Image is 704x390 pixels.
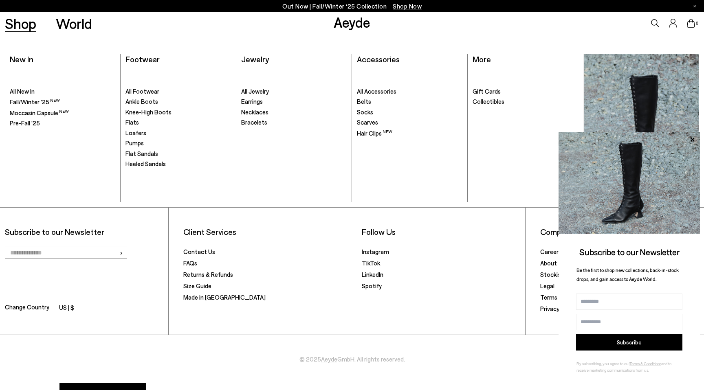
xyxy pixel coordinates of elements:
a: Knee-High Boots [125,108,231,116]
a: Fall/Winter '25 [10,98,115,106]
a: Spotify [362,282,382,289]
a: FAQs [183,259,197,267]
a: Shop [5,16,36,31]
span: All Jewelry [241,88,269,95]
a: Terms & Conditions [540,294,594,301]
span: Earrings [241,98,263,105]
a: Contact Us [183,248,215,255]
a: Earrings [241,98,347,106]
span: Socks [357,108,373,116]
a: Flat Sandals [125,150,231,158]
span: Pre-Fall '25 [10,119,40,127]
a: Made in [GEOGRAPHIC_DATA] [183,294,266,301]
span: Collectibles [473,98,504,105]
a: Socks [357,108,462,116]
button: Subscribe [576,334,682,351]
span: Bracelets [241,118,267,126]
span: Knee-High Boots [125,108,172,116]
span: 0 [695,21,699,26]
a: Necklaces [241,108,347,116]
a: New In [10,54,33,64]
a: 0 [687,19,695,28]
span: Loafers [125,129,146,136]
a: Stockists [540,271,566,278]
a: Ankle Boots [125,98,231,106]
span: Moccasin Capsule [10,109,69,116]
a: Belts [357,98,462,106]
a: TikTok [362,259,380,267]
li: US | $ [59,302,74,314]
a: Aeyde [334,13,370,31]
a: Terms & Conditions [629,361,661,366]
a: About [540,259,557,267]
a: Bracelets [241,118,347,127]
span: Belts [357,98,371,105]
img: Group_1295_900x.jpg [584,54,699,197]
a: Flats [125,118,231,127]
span: Subscribe to our Newsletter [579,247,680,257]
a: Footwear [125,54,160,64]
span: Change Country [5,302,49,314]
span: Navigate to /collections/new-in [393,2,422,10]
a: Pre-Fall '25 [10,119,115,127]
a: Jewelry [241,54,269,64]
a: Returns & Refunds [183,271,233,278]
span: All Accessories [357,88,396,95]
p: Subscribe to our Newsletter [5,227,163,237]
span: Ankle Boots [125,98,158,105]
span: Necklaces [241,108,268,116]
a: Size Guide [183,282,211,289]
span: Pumps [125,139,144,147]
a: Aeyde [321,355,337,363]
a: Instagram [362,248,389,255]
a: Fall/Winter '25 Out Now [584,54,699,197]
span: Heeled Sandals [125,160,166,167]
a: Careers [540,248,561,255]
span: Scarves [357,118,378,126]
a: World [56,16,92,31]
a: Heeled Sandals [125,160,231,168]
img: 2a6287a1333c9a56320fd6e7b3c4a9a9.jpg [559,132,700,234]
span: Flat Sandals [125,150,158,157]
span: By subscribing, you agree to our [576,361,629,366]
a: Legal [540,282,554,289]
a: Hair Clips [357,129,462,138]
a: Loafers [125,129,231,137]
li: Company [540,227,699,237]
a: Gift Cards [473,88,579,96]
span: All New In [10,88,35,95]
a: All Jewelry [241,88,347,96]
a: Moccasin Capsule [10,109,115,117]
li: Client Services [183,227,342,237]
li: Follow Us [362,227,520,237]
a: LinkedIn [362,271,383,278]
span: Hair Clips [357,129,392,137]
a: All Accessories [357,88,462,96]
span: Be the first to shop new collections, back-in-stock drops, and gain access to Aeyde World. [576,267,679,282]
a: Privacy Policy [540,305,576,312]
a: All New In [10,88,115,96]
a: Collectibles [473,98,579,106]
a: All Footwear [125,88,231,96]
a: Accessories [357,54,400,64]
a: Pumps [125,139,231,147]
p: Out Now | Fall/Winter ‘25 Collection [282,1,422,11]
span: All Footwear [125,88,159,95]
span: Gift Cards [473,88,501,95]
a: More [473,54,491,64]
span: Fall/Winter '25 [10,98,60,105]
a: Scarves [357,118,462,127]
span: Flats [125,118,139,126]
span: › [119,247,123,259]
